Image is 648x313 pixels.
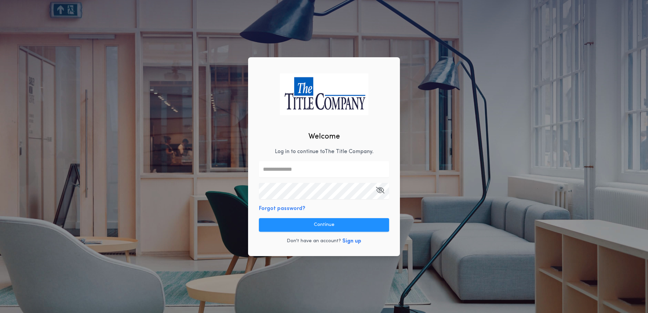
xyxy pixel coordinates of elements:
button: Sign up [342,237,361,245]
keeper-lock: Open Keeper Popup [377,187,385,195]
button: Continue [259,218,389,232]
button: Open Keeper Popup [376,183,384,199]
button: Forgot password? [259,205,305,213]
h2: Welcome [308,131,340,142]
img: logo [280,73,368,115]
input: Open Keeper Popup [259,183,389,199]
p: Don't have an account? [287,238,341,245]
p: Log in to continue to The Title Company . [275,148,373,156]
